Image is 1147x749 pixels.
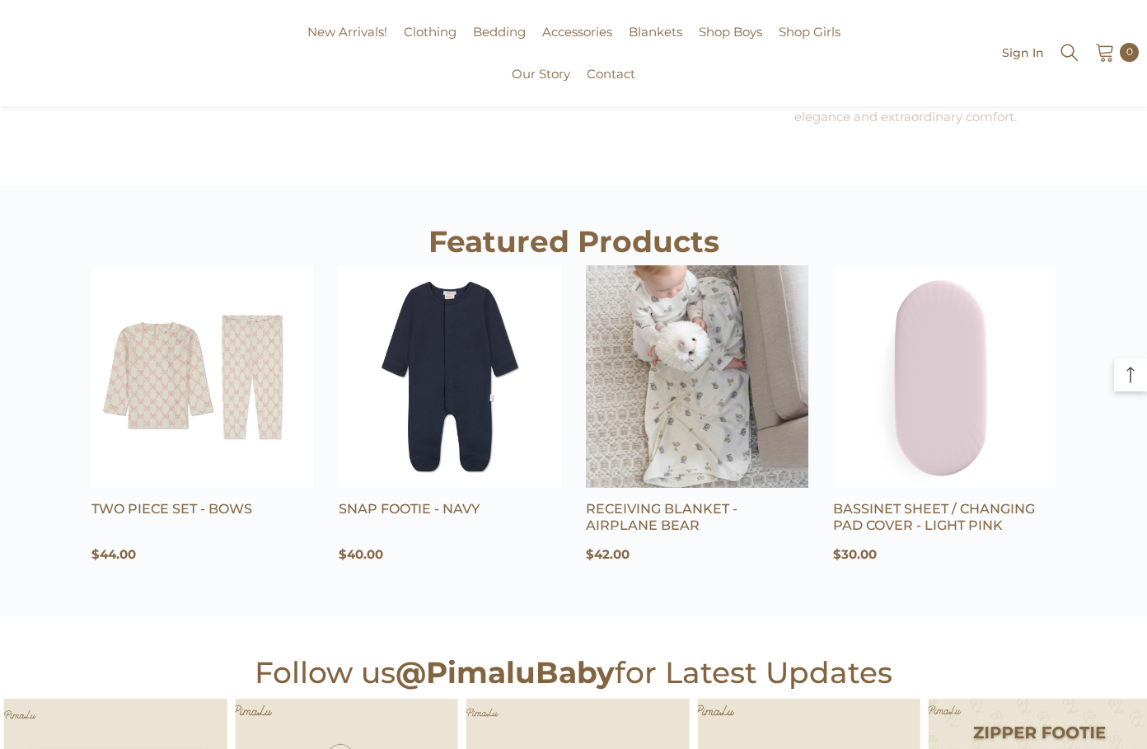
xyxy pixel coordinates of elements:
[586,546,630,562] span: $42.00
[833,546,877,562] span: $30.00
[770,22,849,64] a: Shop Girls
[396,22,465,64] a: Clothing
[396,654,615,690] a: @PimaluBaby
[339,546,383,562] span: $40.00
[91,501,314,538] a: TWO PIECE SET - BOWS
[91,546,136,562] span: $44.00
[833,501,1051,538] span: BASSINET SHEET / CHANGING PAD COVER - LIGHT PINK
[1002,47,1044,59] span: Sign In
[833,501,1056,538] a: BASSINET SHEET / CHANGING PAD COVER - LIGHT PINK
[833,265,1056,488] a: BASSINET SHEET / CHANGING PAD COVER - LIGHT PINK
[307,24,387,40] span: New Arrivals!
[299,22,396,64] a: New Arrivals!
[779,24,840,40] span: Shop Girls
[691,22,770,64] a: Shop Boys
[400,227,747,255] span: Featured Products
[534,22,620,64] a: Accessories
[542,24,612,40] span: Accessories
[465,22,534,64] a: Bedding
[503,64,578,106] a: Our Story
[339,501,561,538] a: SNAP FOOTIE - NAVY
[1002,46,1044,59] a: Sign In
[91,658,1056,686] span: Follow us for Latest Updates
[473,24,526,40] span: Bedding
[91,265,314,488] a: TWO PIECE SET - BOWS
[586,501,803,538] span: RECEIVING BLANKET - AIRPLANE BEAR
[512,66,570,82] span: Our Story
[586,501,808,538] a: RECEIVING BLANKET - AIRPLANE BEAR
[629,24,682,40] span: Blankets
[404,24,456,40] span: Clothing
[8,47,60,59] a: Pimalu
[1126,43,1133,61] span: 0
[339,265,561,488] a: SNAP FOOTIE - NAVY
[587,66,635,82] span: Contact
[586,265,808,488] a: RECEIVING BLANKET - AIRPLANE BEAR
[620,22,691,64] a: Blankets
[91,501,252,538] span: TWO PIECE SET - BOWS
[1059,40,1080,63] summary: Search
[339,501,480,538] span: SNAP FOOTIE - NAVY
[699,24,762,40] span: Shop Boys
[578,64,644,106] a: Contact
